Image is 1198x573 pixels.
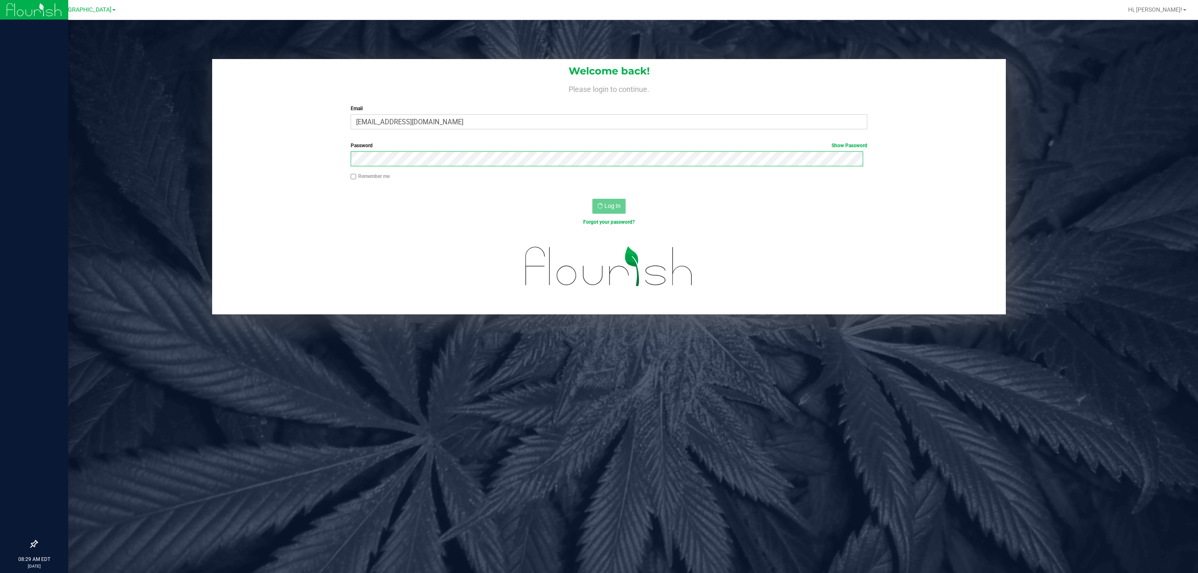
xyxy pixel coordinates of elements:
img: flourish_logo.svg [510,235,708,298]
span: Hi, [PERSON_NAME]! [1128,6,1182,13]
label: Remember me [351,173,390,180]
h1: Welcome back! [212,66,1006,77]
span: [GEOGRAPHIC_DATA] [54,6,111,13]
a: Show Password [832,143,867,148]
span: Log In [604,203,621,209]
label: Email [351,105,867,112]
span: Password [351,143,373,148]
button: Log In [592,199,626,214]
input: Remember me [351,174,356,180]
p: [DATE] [4,563,64,569]
a: Forgot your password? [583,219,635,225]
p: 08:29 AM EDT [4,556,64,563]
h4: Please login to continue. [212,83,1006,93]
